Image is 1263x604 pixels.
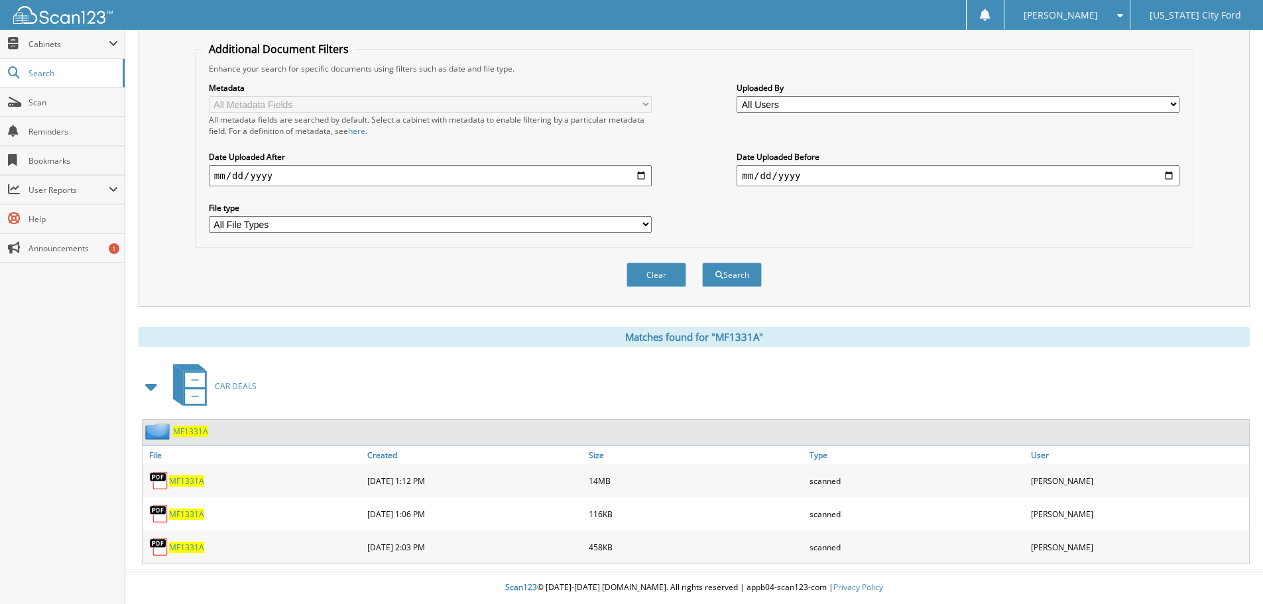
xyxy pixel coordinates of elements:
[737,165,1179,186] input: end
[348,125,365,137] a: here
[29,126,118,137] span: Reminders
[209,202,652,213] label: File type
[13,6,113,24] img: scan123-logo-white.svg
[143,446,364,464] a: File
[169,475,204,487] a: MF1331A
[215,381,257,392] span: CAR DEALS
[209,82,652,93] label: Metadata
[29,38,109,50] span: Cabinets
[806,534,1028,560] div: scanned
[173,426,208,437] a: MF1331A
[29,213,118,225] span: Help
[169,542,204,553] a: MF1331A
[585,467,807,494] div: 14MB
[1028,501,1249,527] div: [PERSON_NAME]
[806,501,1028,527] div: scanned
[202,63,1186,74] div: Enhance your search for specific documents using filters such as date and file type.
[737,151,1179,162] label: Date Uploaded Before
[145,423,173,440] img: folder2.png
[833,581,883,593] a: Privacy Policy
[585,534,807,560] div: 458KB
[1024,11,1098,19] span: [PERSON_NAME]
[149,471,169,491] img: PDF.png
[1028,534,1249,560] div: [PERSON_NAME]
[29,184,109,196] span: User Reports
[209,151,652,162] label: Date Uploaded After
[505,581,537,593] span: Scan123
[202,42,355,56] legend: Additional Document Filters
[702,263,762,287] button: Search
[29,97,118,108] span: Scan
[364,534,585,560] div: [DATE] 2:03 PM
[109,243,119,254] div: 1
[364,501,585,527] div: [DATE] 1:06 PM
[29,155,118,166] span: Bookmarks
[364,467,585,494] div: [DATE] 1:12 PM
[1028,467,1249,494] div: [PERSON_NAME]
[364,446,585,464] a: Created
[149,504,169,524] img: PDF.png
[585,446,807,464] a: Size
[29,68,116,79] span: Search
[737,82,1179,93] label: Uploaded By
[627,263,686,287] button: Clear
[125,572,1263,604] div: © [DATE]-[DATE] [DOMAIN_NAME]. All rights reserved | appb04-scan123-com |
[149,537,169,557] img: PDF.png
[165,360,257,412] a: CAR DEALS
[169,509,204,520] a: MF1331A
[29,243,118,254] span: Announcements
[139,327,1250,347] div: Matches found for "MF1331A"
[806,467,1028,494] div: scanned
[1150,11,1241,19] span: [US_STATE] City Ford
[209,114,652,137] div: All metadata fields are searched by default. Select a cabinet with metadata to enable filtering b...
[209,165,652,186] input: start
[806,446,1028,464] a: Type
[1028,446,1249,464] a: User
[585,501,807,527] div: 116KB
